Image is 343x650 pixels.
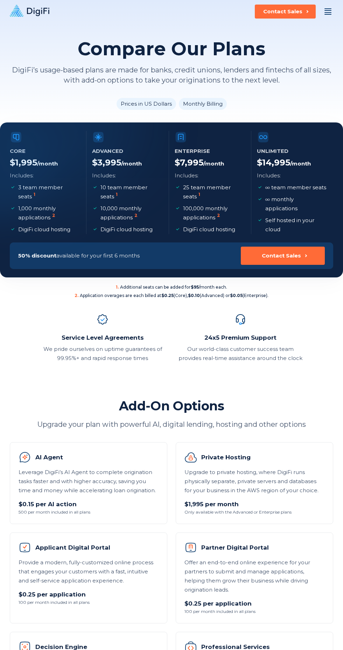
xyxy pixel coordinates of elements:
sup: 1 [116,192,118,197]
p: Includes: [175,171,198,180]
p: 10,000 monthly applications [100,204,161,222]
h4: $ 14,995 [257,157,311,168]
button: Contact Sales [241,247,325,265]
p: $1,995 per month [184,499,324,509]
h3: Partner Digital Portal [184,541,324,554]
p: $0.15 per AI action [19,499,159,509]
p: DigiFi cloud hosting [183,225,235,234]
b: $95 [191,284,199,290]
li: Monthly Billing [179,98,227,110]
p: Includes: [257,171,281,180]
b: $0.05 [230,293,243,298]
p: Provide a modern, fully-customized online process that engages your customers with a fast, intuit... [19,558,159,585]
p: monthly applications [265,195,326,213]
p: Offer an end-to-end online experience for your partners to submit and manage applications, helpin... [184,558,324,594]
sup: 1 . [116,284,119,290]
p: 1,000 monthly applications [18,204,79,222]
h2: Add-On Options [10,398,333,414]
span: Application overages are each billed at (Core), (Advanced) or (Enterprise). [75,293,268,298]
span: /Month [203,160,224,167]
span: 50% discount [18,252,56,259]
p: Upgrade your plan with powerful AI, digital lending, hosting and other options [10,419,333,430]
p: DigiFi’s usage-based plans are made for banks, credit unions, lenders and fintechs of all sizes, ... [10,65,333,85]
div: Contact Sales [262,252,301,259]
p: available for your first 6 months [18,251,140,260]
p: DigiFi cloud hosting [18,225,70,234]
span: 500 per month included in all plans [19,509,159,515]
h2: Service Level Agreements [41,333,164,342]
span: 100 per month included in all plans [19,599,159,606]
h2: Compare Our Plans [78,38,265,59]
span: Additional seats can be added for /month each. [116,284,227,290]
p: $0.25 per application [184,599,324,608]
p: We pride ourselves on uptime guarantees of 99.95%+ and rapid response times [41,345,164,363]
h3: AI Agent [19,451,159,464]
h3: Applicant Digital Portal [19,541,159,554]
h5: Unlimited [257,146,288,156]
span: /Month [290,160,311,167]
p: 100,000 monthly applications [183,204,244,222]
button: Contact Sales [255,5,316,19]
b: $0.25 [161,293,174,298]
sup: 1 [198,192,200,197]
b: $0.10 [188,293,200,298]
span: Only available with the Advanced or Enterprise plans [184,509,324,515]
h3: Private Hosting [184,451,324,464]
p: 10 team member seats [100,183,161,201]
sup: 2 . [75,293,78,298]
sup: 2 [134,213,138,218]
p: team member seats [265,183,326,192]
p: Upgrade to private hosting, where DigiFi runs physically separate, private servers and databases ... [184,468,324,495]
sup: 2 [52,213,55,218]
h5: Enterprise [175,146,210,156]
p: Our world-class customer success team provides real-time assistance around the clock [178,345,302,363]
p: Self hosted in your cloud [265,216,326,234]
span: 100 per month included in all plans [184,608,324,615]
sup: 1 [34,192,35,197]
p: DigiFi cloud hosting [100,225,153,234]
p: Leverage DigiFi’s AI Agent to complete origination tasks faster and with higher accuracy, saving ... [19,468,159,495]
h4: $ 7,995 [175,157,224,168]
p: 25 team member seats [183,183,244,201]
p: $0.25 per application [19,589,159,599]
li: Prices in US Dollars [117,98,176,110]
div: Contact Sales [263,8,302,15]
h2: 24x5 Premium Support [178,333,302,342]
sup: 2 [217,213,220,218]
